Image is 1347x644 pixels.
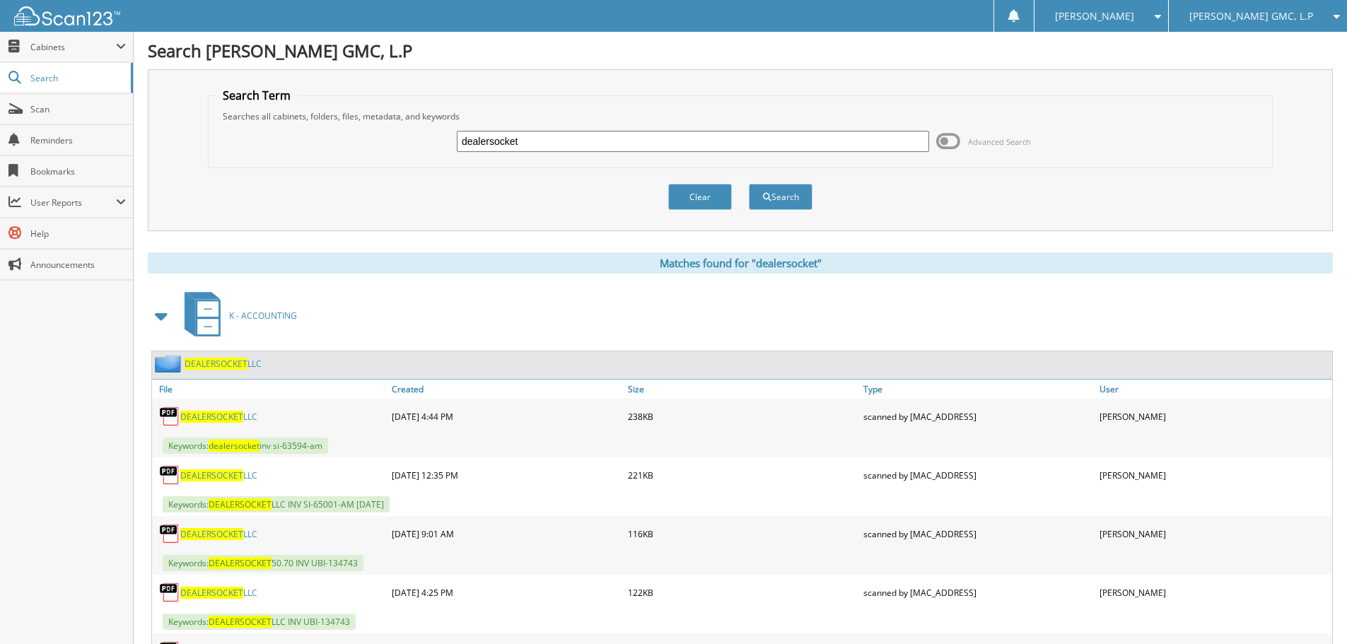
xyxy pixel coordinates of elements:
[180,411,257,423] a: DEALERSOCKETLLC
[388,402,624,431] div: [DATE] 4:44 PM
[1096,402,1332,431] div: [PERSON_NAME]
[159,464,180,486] img: PDF.png
[176,288,297,344] a: K - ACCOUNTING
[860,461,1096,489] div: scanned by [MAC_ADDRESS]
[209,616,272,628] span: DEALERSOCKET
[30,165,126,177] span: Bookmarks
[180,528,257,540] a: DEALERSOCKETLLC
[1096,520,1332,548] div: [PERSON_NAME]
[624,578,861,607] div: 122KB
[216,110,1265,122] div: Searches all cabinets, folders, files, metadata, and keywords
[229,310,297,322] span: K - ACCOUNTING
[30,72,124,84] span: Search
[180,469,243,481] span: DEALERSOCKET
[1276,576,1347,644] iframe: Chat Widget
[148,252,1333,274] div: Matches found for "dealersocket"
[624,380,861,399] a: Size
[216,88,298,103] legend: Search Term
[388,520,624,548] div: [DATE] 9:01 AM
[388,578,624,607] div: [DATE] 4:25 PM
[860,402,1096,431] div: scanned by [MAC_ADDRESS]
[30,103,126,115] span: Scan
[148,39,1333,62] h1: Search [PERSON_NAME] GMC, L.P
[624,461,861,489] div: 221KB
[159,582,180,603] img: PDF.png
[209,498,272,510] span: DEALERSOCKET
[860,380,1096,399] a: Type
[180,469,257,481] a: DEALERSOCKETLLC
[185,358,262,370] a: DEALERSOCKETLLC
[1096,578,1332,607] div: [PERSON_NAME]
[163,555,363,571] span: Keywords: 50.70 INV UBI-134743
[163,496,390,513] span: Keywords: LLC INV SI-65001-AM [DATE]
[1096,380,1332,399] a: User
[30,41,116,53] span: Cabinets
[30,259,126,271] span: Announcements
[968,136,1031,147] span: Advanced Search
[163,438,328,454] span: Keywords: inv si-63594-am
[388,461,624,489] div: [DATE] 12:35 PM
[1189,12,1313,21] span: [PERSON_NAME] GMC, L.P
[668,184,732,210] button: Clear
[749,184,812,210] button: Search
[209,440,260,452] span: dealersocket
[155,355,185,373] img: folder2.png
[159,406,180,427] img: PDF.png
[860,520,1096,548] div: scanned by [MAC_ADDRESS]
[30,134,126,146] span: Reminders
[624,520,861,548] div: 116KB
[14,6,120,25] img: scan123-logo-white.svg
[180,587,243,599] span: DEALERSOCKET
[624,402,861,431] div: 238KB
[30,197,116,209] span: User Reports
[1055,12,1134,21] span: [PERSON_NAME]
[860,578,1096,607] div: scanned by [MAC_ADDRESS]
[163,614,356,630] span: Keywords: LLC INV UBI-134743
[388,380,624,399] a: Created
[159,523,180,544] img: PDF.png
[180,587,257,599] a: DEALERSOCKETLLC
[209,557,272,569] span: DEALERSOCKET
[180,528,243,540] span: DEALERSOCKET
[30,228,126,240] span: Help
[180,411,243,423] span: DEALERSOCKET
[1096,461,1332,489] div: [PERSON_NAME]
[185,358,247,370] span: DEALERSOCKET
[152,380,388,399] a: File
